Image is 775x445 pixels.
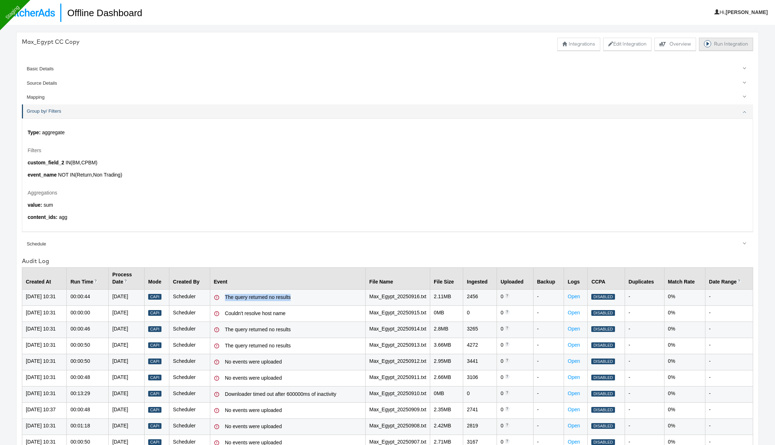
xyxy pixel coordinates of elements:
[664,386,705,402] td: 0%
[497,338,533,354] td: 0
[22,305,67,322] td: [DATE] 10:31
[625,402,664,418] td: -
[430,305,463,322] td: 0 MB
[60,4,142,22] h1: Offline Dashboard
[22,267,67,289] th: Created At
[568,374,580,380] a: Open
[67,386,109,402] td: 00:13:29
[430,338,463,354] td: 3.66 MB
[591,359,615,365] div: Disabled
[705,322,753,338] td: -
[625,289,664,305] td: -
[557,38,600,51] button: Integrations
[366,402,430,418] td: Max_Egypt_20250909.txt
[27,108,749,115] div: Group by/ Filters
[22,38,80,46] div: Max_Egypt CC Copy
[497,370,533,386] td: 0
[430,386,463,402] td: 0 MB
[625,370,664,386] td: -
[533,354,564,370] td: -
[463,418,497,435] td: 2819
[568,439,580,445] a: Open
[169,418,210,435] td: Scheduler
[568,310,580,315] a: Open
[568,423,580,428] a: Open
[366,354,430,370] td: Max_Egypt_20250912.txt
[366,338,430,354] td: Max_Egypt_20250913.txt
[22,370,67,386] td: [DATE] 10:31
[210,267,366,289] th: Event
[22,237,753,251] a: Schedule
[430,370,463,386] td: 2.66 MB
[497,322,533,338] td: 0
[497,386,533,402] td: 0
[225,391,362,398] div: Downloader timed out after 600000ms of inactivity
[463,305,497,322] td: 0
[28,214,57,220] strong: content_ids :
[533,386,564,402] td: -
[588,267,625,289] th: CCPA
[591,326,615,332] div: Disabled
[603,38,652,51] button: Edit Integration
[430,354,463,370] td: 2.95 MB
[22,354,67,370] td: [DATE] 10:31
[22,257,753,265] div: Audit Log
[148,294,161,300] div: Capi
[5,9,55,17] img: StitcherAds
[27,94,749,101] div: Mapping
[568,294,580,299] a: Open
[225,326,362,333] div: The query returned no results
[664,338,705,354] td: 0%
[169,386,210,402] td: Scheduler
[463,386,497,402] td: 0
[497,402,533,418] td: 0
[109,338,145,354] td: [DATE]
[705,402,753,418] td: -
[22,386,67,402] td: [DATE] 10:31
[497,418,533,435] td: 0
[568,342,580,348] a: Open
[22,118,753,231] div: Group by/ Filters
[225,375,362,382] div: No events were uploaded
[463,322,497,338] td: 3265
[67,402,109,418] td: 00:00:48
[625,322,664,338] td: -
[169,402,210,418] td: Scheduler
[27,66,749,72] div: Basic Details
[568,326,580,332] a: Open
[28,129,747,136] p: aggregate
[225,359,362,366] div: No events were uploaded
[22,418,67,435] td: [DATE] 10:31
[625,386,664,402] td: -
[705,305,753,322] td: -
[366,289,430,305] td: Max_Egypt_20250916.txt
[533,267,564,289] th: Backup
[533,338,564,354] td: -
[568,407,580,412] a: Open
[169,289,210,305] td: Scheduler
[148,342,161,348] div: Capi
[591,407,615,413] div: Disabled
[27,241,749,248] div: Schedule
[145,267,169,289] th: Mode
[67,305,109,322] td: 00:00:00
[366,322,430,338] td: Max_Egypt_20250914.txt
[148,391,161,397] div: Capi
[497,289,533,305] td: 0
[169,338,210,354] td: Scheduler
[22,62,753,76] a: Basic Details
[625,418,664,435] td: -
[22,322,67,338] td: [DATE] 10:31
[366,386,430,402] td: Max_Egypt_20250910.txt
[430,418,463,435] td: 2.42 MB
[654,38,696,51] button: Overview
[705,370,753,386] td: -
[109,402,145,418] td: [DATE]
[28,202,42,208] strong: value :
[533,322,564,338] td: -
[148,310,161,316] div: Capi
[28,214,747,221] p: agg
[28,159,747,167] p: IN ( BM,CPBM )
